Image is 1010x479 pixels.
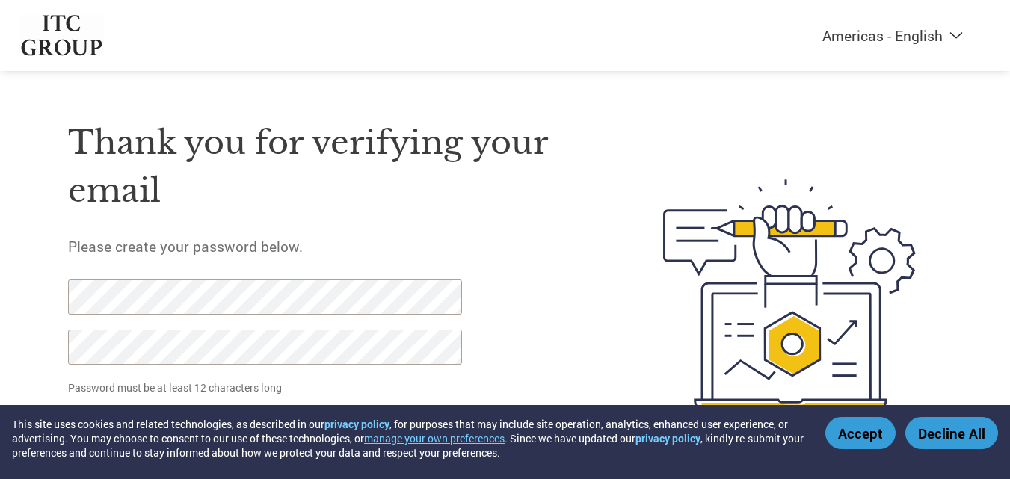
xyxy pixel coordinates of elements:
[12,417,804,460] div: This site uses cookies and related technologies, as described in our , for purposes that may incl...
[905,417,998,449] button: Decline All
[324,417,389,431] a: privacy policy
[825,417,896,449] button: Accept
[68,380,467,395] p: Password must be at least 12 characters long
[635,431,700,445] a: privacy policy
[19,15,105,56] img: ITC Group
[68,237,593,256] h5: Please create your password below.
[68,119,593,215] h1: Thank you for verifying your email
[364,431,505,445] button: manage your own preferences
